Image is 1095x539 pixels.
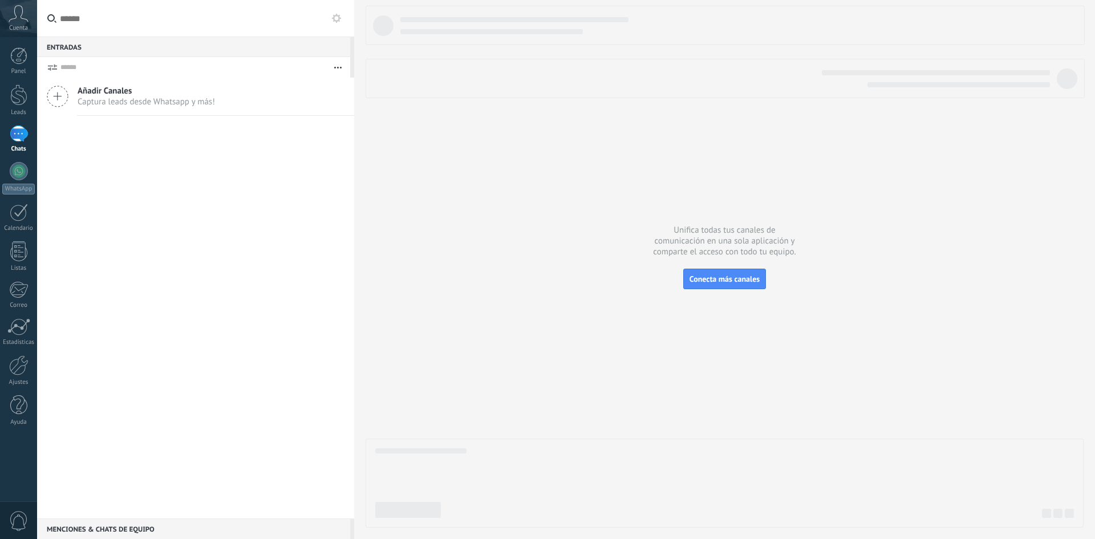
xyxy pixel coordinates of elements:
button: Conecta más canales [683,269,766,289]
div: Correo [2,302,35,309]
div: Estadísticas [2,339,35,346]
div: Leads [2,109,35,116]
div: Ajustes [2,379,35,386]
div: Panel [2,68,35,75]
div: Menciones & Chats de equipo [37,518,350,539]
span: Añadir Canales [78,86,215,96]
div: WhatsApp [2,184,35,194]
span: Captura leads desde Whatsapp y más! [78,96,215,107]
div: Listas [2,265,35,272]
span: Cuenta [9,25,28,32]
div: Entradas [37,37,350,57]
div: Chats [2,145,35,153]
span: Conecta más canales [690,274,760,284]
div: Ayuda [2,419,35,426]
div: Calendario [2,225,35,232]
